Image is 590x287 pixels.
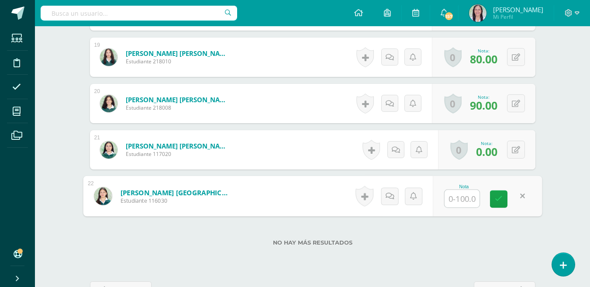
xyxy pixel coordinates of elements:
[470,94,497,100] div: Nota:
[41,6,237,21] input: Busca un usuario...
[126,95,231,104] a: [PERSON_NAME] [PERSON_NAME]
[493,5,543,14] span: [PERSON_NAME]
[469,4,486,22] img: 9369708c4837e0f9cfcc62545362beb5.png
[90,239,535,246] label: No hay más resultados
[450,140,468,160] a: 0
[126,104,231,111] span: Estudiante 218008
[100,141,117,159] img: 9884063c8ce2904d87970519c1c931b0.png
[476,140,497,146] div: Nota:
[444,11,454,21] span: 157
[100,48,117,66] img: fa70ce55a1db9b17dbbc5ab4a1060f17.png
[100,95,117,112] img: 21049cae8f142f62c0e9ba54c20a5833.png
[444,47,462,67] a: 0
[444,93,462,114] a: 0
[444,184,484,189] div: Nota
[470,48,497,54] div: Nota:
[120,197,228,205] span: Estudiante 116030
[120,188,228,197] a: [PERSON_NAME] [GEOGRAPHIC_DATA][PERSON_NAME][GEOGRAPHIC_DATA]
[445,190,480,207] input: 0-100.0
[476,144,497,159] span: 0.00
[470,52,497,66] span: 80.00
[94,187,112,205] img: 42d741813392c75d9acf05d472f0675f.png
[126,49,231,58] a: [PERSON_NAME] [PERSON_NAME]
[470,98,497,113] span: 90.00
[126,142,231,150] a: [PERSON_NAME] [PERSON_NAME]
[126,58,231,65] span: Estudiante 218010
[126,150,231,158] span: Estudiante 117020
[493,13,543,21] span: Mi Perfil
